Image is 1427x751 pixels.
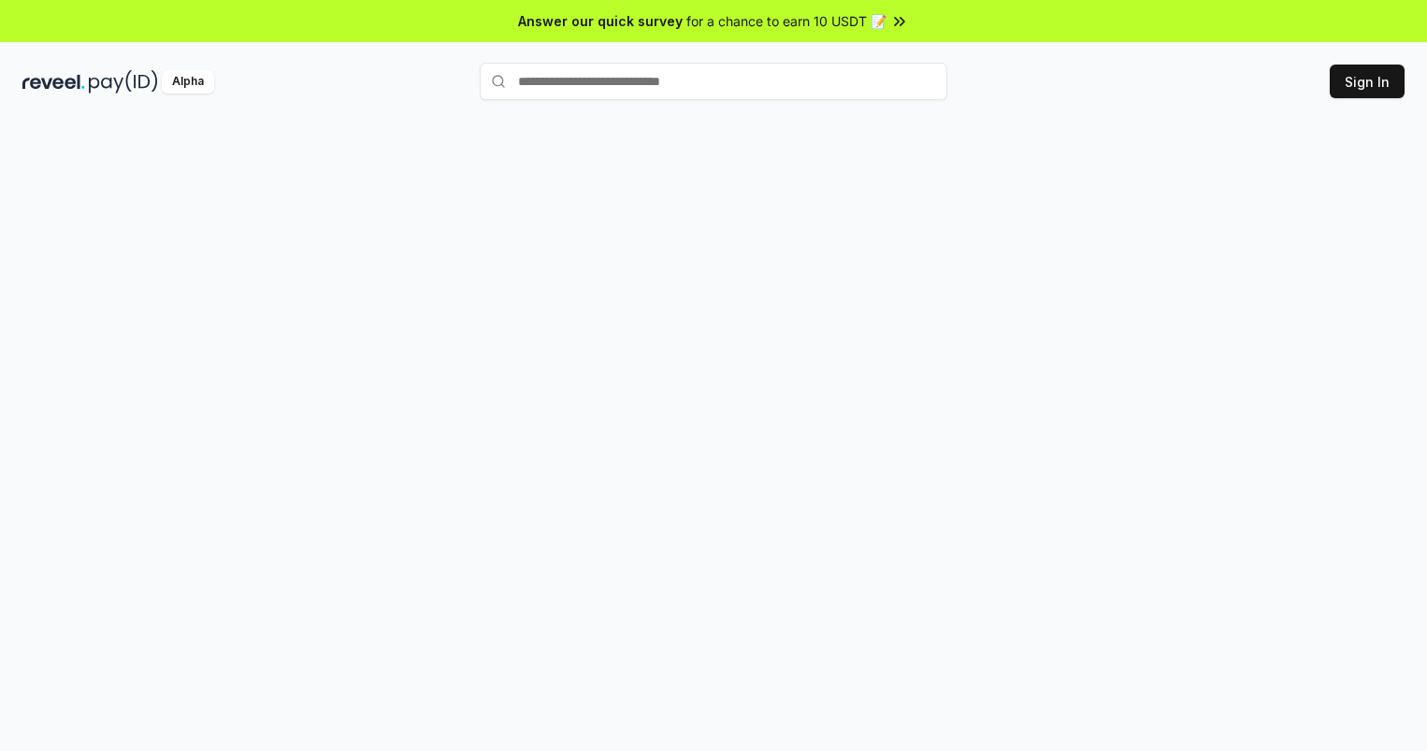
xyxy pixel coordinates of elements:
span: Answer our quick survey [518,11,683,31]
img: pay_id [89,70,158,94]
span: for a chance to earn 10 USDT 📝 [686,11,886,31]
div: Alpha [162,70,214,94]
img: reveel_dark [22,70,85,94]
button: Sign In [1330,65,1405,98]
